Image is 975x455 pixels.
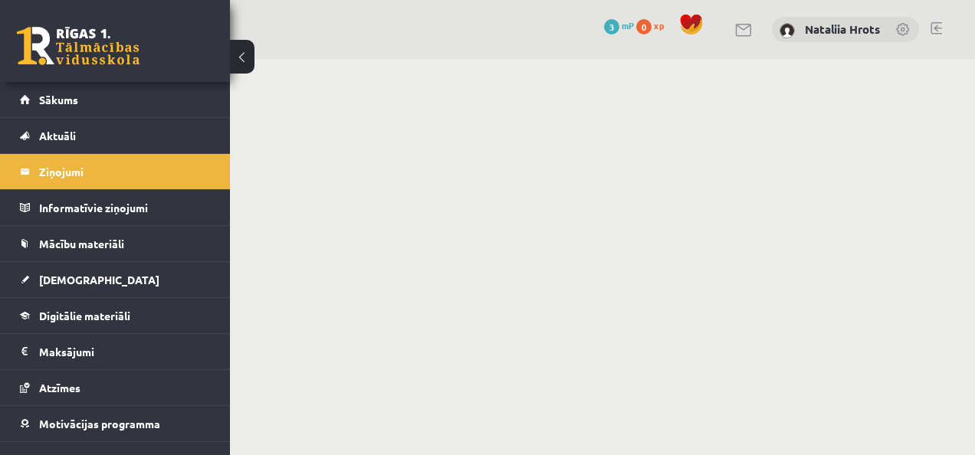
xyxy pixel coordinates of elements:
a: 0 xp [636,19,671,31]
a: [DEMOGRAPHIC_DATA] [20,262,211,297]
span: 0 [636,19,652,34]
a: Rīgas 1. Tālmācības vidusskola [17,27,140,65]
span: mP [622,19,634,31]
span: Motivācijas programma [39,417,160,430]
a: Mācību materiāli [20,226,211,261]
span: Mācību materiāli [39,237,124,250]
span: Sākums [39,93,78,106]
legend: Ziņojumi [39,154,211,189]
legend: Informatīvie ziņojumi [39,190,211,225]
span: Atzīmes [39,381,80,394]
a: Motivācijas programma [20,406,211,441]
legend: Maksājumi [39,334,211,369]
span: [DEMOGRAPHIC_DATA] [39,273,159,286]
span: 3 [604,19,619,34]
a: Sākums [20,82,211,117]
span: Digitālie materiāli [39,309,130,322]
span: xp [654,19,664,31]
a: Atzīmes [20,370,211,405]
a: Ziņojumi [20,154,211,189]
a: 3 mP [604,19,634,31]
span: Aktuāli [39,129,76,142]
a: Nataliia Hrots [805,21,880,37]
a: Aktuāli [20,118,211,153]
a: Digitālie materiāli [20,298,211,333]
img: Nataliia Hrots [780,23,795,38]
a: Maksājumi [20,334,211,369]
a: Informatīvie ziņojumi [20,190,211,225]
